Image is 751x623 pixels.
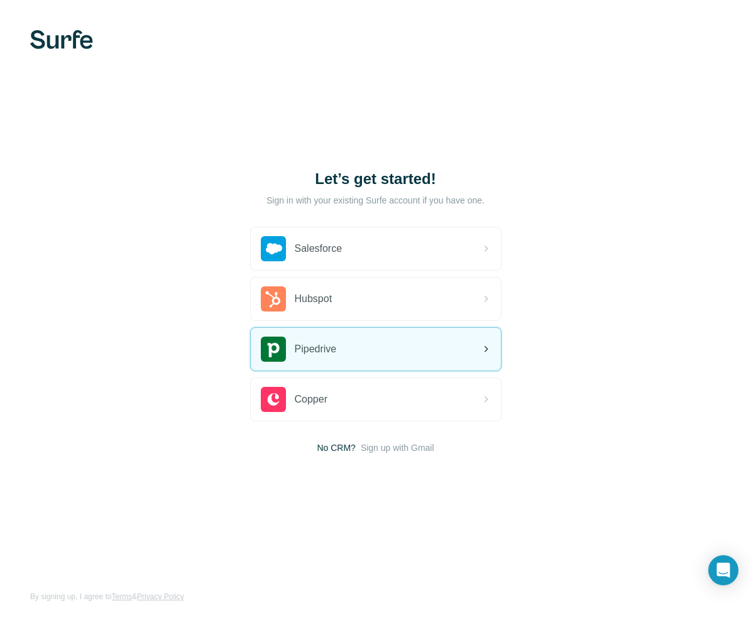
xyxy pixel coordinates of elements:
[361,442,434,454] button: Sign up with Gmail
[317,442,355,454] span: No CRM?
[250,169,502,189] h1: Let’s get started!
[261,337,286,362] img: pipedrive's logo
[261,236,286,261] img: salesforce's logo
[708,555,738,585] div: Open Intercom Messenger
[295,392,327,407] span: Copper
[261,387,286,412] img: copper's logo
[266,194,485,207] p: Sign in with your existing Surfe account if you have one.
[295,342,337,357] span: Pipedrive
[30,591,184,602] span: By signing up, I agree to &
[137,592,184,601] a: Privacy Policy
[30,30,93,49] img: Surfe's logo
[261,286,286,311] img: hubspot's logo
[295,241,343,256] span: Salesforce
[111,592,132,601] a: Terms
[295,291,332,306] span: Hubspot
